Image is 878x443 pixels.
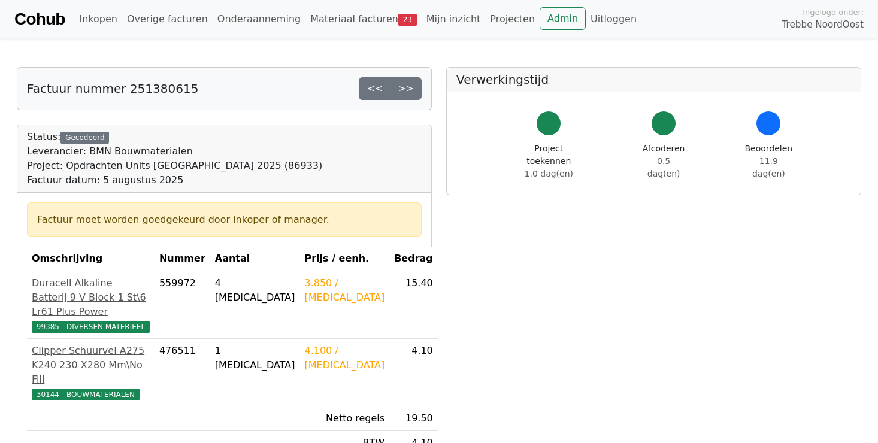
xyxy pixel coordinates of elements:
div: Project: Opdrachten Units [GEOGRAPHIC_DATA] 2025 (86933) [27,159,322,173]
a: Onderaanneming [213,7,305,31]
th: Nummer [155,247,210,271]
a: Mijn inzicht [422,7,486,31]
div: 4 [MEDICAL_DATA] [215,276,295,305]
div: Duracell Alkaline Batterij 9 V Block 1 St\6 Lr61 Plus Power [32,276,150,319]
div: Status: [27,130,322,187]
div: Leverancier: BMN Bouwmaterialen [27,144,322,159]
a: << [359,77,390,100]
div: Gecodeerd [60,132,109,144]
h5: Verwerkingstijd [456,72,851,87]
h5: Factuur nummer 251380615 [27,81,198,96]
td: 559972 [155,271,210,339]
td: 19.50 [389,406,438,431]
td: 15.40 [389,271,438,339]
span: 30144 - BOUWMATERIALEN [32,389,140,400]
a: Clipper Schuurvel A275 K240 230 X280 Mm\No Fill30144 - BOUWMATERIALEN [32,344,150,401]
th: Prijs / eenh. [299,247,389,271]
span: 1.0 dag(en) [525,169,573,178]
span: Trebbe NoordOost [782,18,864,32]
a: Overige facturen [122,7,213,31]
a: Materiaal facturen23 [305,7,422,31]
span: 23 [398,14,417,26]
span: 99385 - DIVERSEN MATERIEEL [32,321,150,333]
a: Inkopen [74,7,122,31]
a: Projecten [485,7,540,31]
div: Project toekennen [514,142,584,180]
th: Aantal [210,247,300,271]
th: Omschrijving [27,247,155,271]
th: Bedrag [389,247,438,271]
div: Beoordelen [744,142,794,180]
td: Netto regels [299,406,389,431]
span: Ingelogd onder: [803,7,864,18]
td: 4.10 [389,339,438,406]
div: Clipper Schuurvel A275 K240 230 X280 Mm\No Fill [32,344,150,387]
div: Factuur moet worden goedgekeurd door inkoper of manager. [37,213,411,227]
a: Admin [540,7,586,30]
div: Afcoderen [641,142,686,180]
div: Factuur datum: 5 augustus 2025 [27,173,322,187]
span: 11.9 dag(en) [752,156,785,178]
td: 476511 [155,339,210,406]
a: Duracell Alkaline Batterij 9 V Block 1 St\6 Lr61 Plus Power99385 - DIVERSEN MATERIEEL [32,276,150,333]
a: Uitloggen [586,7,641,31]
span: 0.5 dag(en) [647,156,680,178]
div: 1 [MEDICAL_DATA] [215,344,295,372]
a: >> [390,77,422,100]
div: 4.100 / [MEDICAL_DATA] [304,344,384,372]
div: 3.850 / [MEDICAL_DATA] [304,276,384,305]
a: Cohub [14,5,65,34]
